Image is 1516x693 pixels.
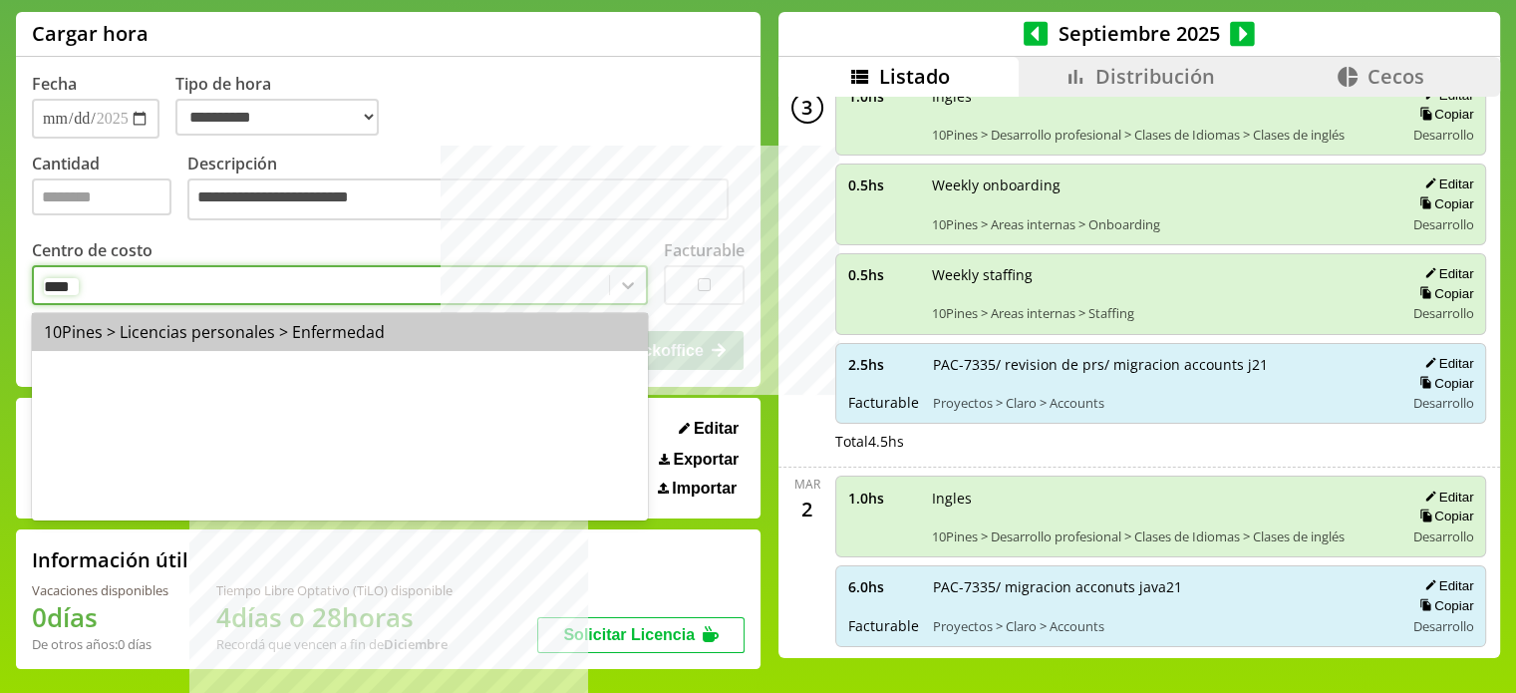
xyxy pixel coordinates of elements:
input: Cantidad [32,178,171,215]
span: Cecos [1367,63,1424,90]
div: Tiempo Libre Optativo (TiLO) disponible [216,581,453,599]
span: Desarrollo [1412,394,1473,412]
button: Copiar [1413,508,1473,524]
label: Centro de costo [32,239,152,261]
span: Desarrollo [1412,527,1473,545]
button: Copiar [1413,597,1473,614]
b: Diciembre [384,635,448,653]
span: Facturable [848,393,919,412]
span: Desarrollo [1412,304,1473,322]
button: Editar [1418,265,1473,282]
span: Septiembre 2025 [1048,20,1230,47]
span: 0.5 hs [848,175,918,194]
span: Facturable [848,616,919,635]
span: Desarrollo [1412,617,1473,635]
label: Cantidad [32,153,187,225]
div: mar [794,476,820,493]
button: Copiar [1413,106,1473,123]
button: Editar [673,419,745,439]
span: Editar [694,420,739,438]
span: 10Pines > Desarrollo profesional > Clases de Idiomas > Clases de inglés [932,527,1390,545]
div: 3 [791,92,823,124]
span: Exportar [673,451,739,469]
label: Facturable [664,239,745,261]
div: Recordá que vencen a fin de [216,635,453,653]
span: PAC-7335/ revision de prs/ migracion accounts j21 [933,355,1390,374]
div: De otros años: 0 días [32,635,168,653]
span: Proyectos > Claro > Accounts [933,394,1390,412]
button: Copiar [1413,285,1473,302]
span: 10Pines > Areas internas > Staffing [932,304,1390,322]
button: Editar [1418,577,1473,594]
span: 10Pines > Desarrollo profesional > Clases de Idiomas > Clases de inglés [932,126,1390,144]
span: Solicitar Licencia [563,626,695,643]
div: scrollable content [778,97,1500,655]
span: Distribución [1095,63,1215,90]
label: Tipo de hora [175,73,395,139]
span: Weekly onboarding [932,175,1390,194]
span: Importar [672,480,737,498]
h1: 4 días o 28 horas [216,599,453,635]
button: Editar [1418,355,1473,372]
div: Total 4.5 hs [835,432,1487,451]
h2: Información útil [32,546,188,573]
button: Exportar [653,450,745,470]
button: Editar [1418,489,1473,506]
span: Ingles [932,87,1390,106]
span: Ingles [932,489,1390,508]
div: Vacaciones disponibles [32,581,168,599]
textarea: Descripción [187,178,729,220]
span: 1.0 hs [848,87,918,106]
span: 1.0 hs [848,489,918,508]
button: Solicitar Licencia [537,617,745,653]
span: Desarrollo [1412,126,1473,144]
span: Listado [879,63,950,90]
span: 0.5 hs [848,265,918,284]
span: PAC-7335/ migracion acconuts java21 [933,577,1390,596]
h1: Cargar hora [32,20,149,47]
button: Copiar [1413,195,1473,212]
span: 6.0 hs [848,577,919,596]
span: Desarrollo [1412,215,1473,233]
span: Weekly staffing [932,265,1390,284]
div: 10Pines > Licencias personales > Enfermedad [32,313,648,351]
span: Proyectos > Claro > Accounts [933,617,1390,635]
span: 10Pines > Areas internas > Onboarding [932,215,1390,233]
button: Copiar [1413,375,1473,392]
div: 2 [791,493,823,524]
label: Descripción [187,153,745,225]
span: 2.5 hs [848,355,919,374]
select: Tipo de hora [175,99,379,136]
h1: 0 días [32,599,168,635]
label: Fecha [32,73,77,95]
button: Editar [1418,175,1473,192]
